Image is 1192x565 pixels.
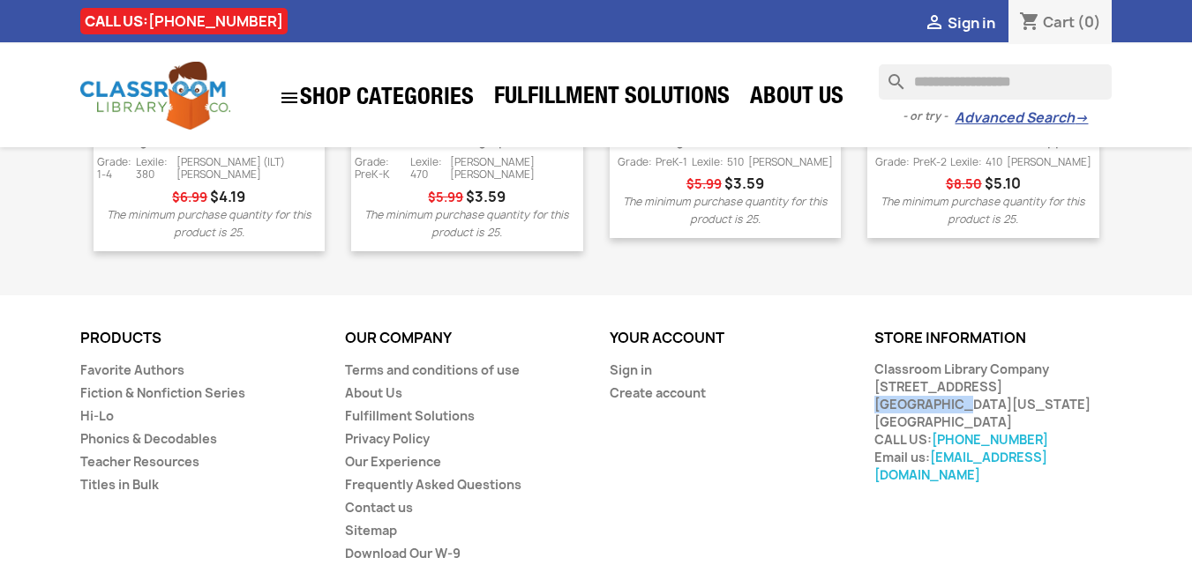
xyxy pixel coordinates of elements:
span: Price [985,174,1021,193]
a: Titles in Bulk [80,476,159,493]
span: Regular price [686,175,722,193]
span: Cart [1043,12,1075,32]
span: Lexile: 510 [692,156,744,169]
a: Frequently Asked Questions [345,476,521,493]
span: [PERSON_NAME] [1007,156,1091,169]
p: Products [80,331,319,346]
a: Privacy Policy [345,430,430,447]
a: Teacher Resources [80,453,199,470]
span: Grade: PreK-2 [875,156,947,169]
img: Classroom Library Company [80,62,230,130]
div: Classroom Library Company [STREET_ADDRESS] [GEOGRAPHIC_DATA][US_STATE] [GEOGRAPHIC_DATA] CALL US:... [874,361,1113,484]
a: Fulfillment Solutions [345,407,475,424]
i:  [924,13,945,34]
a: Contact us [345,499,413,516]
a: Hi-Lo [80,407,114,424]
a: Advanced Search→ [955,109,1088,127]
a: Fiction & Nonfiction Series [80,384,245,401]
div: CALL US: [80,8,288,34]
a: Our Experience [345,453,441,470]
span: (0) [1077,12,1101,32]
p: The minimum purchase quantity for this product is 25. [97,206,322,242]
p: The minimum purchase quantity for this product is 25. [613,193,838,228]
span: Price [724,174,764,193]
a: About Us [741,81,852,116]
a: Sitemap [345,522,397,539]
a: [PHONE_NUMBER] [932,431,1048,448]
span: [PERSON_NAME] [748,156,833,169]
a: [EMAIL_ADDRESS][DOMAIN_NAME] [874,449,1047,483]
a: Sign in [610,361,652,378]
p: Our company [345,331,583,346]
a: Your account [610,328,724,347]
span: Regular price [428,189,463,206]
span: Grade: PreK-K [355,156,410,182]
span: Regular price [946,175,982,193]
span: Grade: 1-4 [97,156,137,182]
a:  Sign in [924,13,995,33]
span: Lexile: 470 [410,156,450,182]
a: Favorite Authors [80,361,184,378]
span: Sign in [948,13,995,33]
span: → [1075,109,1088,127]
p: Store information [874,331,1113,346]
span: Lexile: 410 [950,156,1002,169]
span: Price [466,187,506,206]
span: - or try - [903,108,955,125]
a: SHOP CATEGORIES [270,78,483,117]
span: Grade: PreK-1 [618,156,687,169]
span: Lexile: 380 [136,156,176,182]
span: [PERSON_NAME] [PERSON_NAME] [450,156,580,182]
input: Search [879,64,1112,100]
p: The minimum purchase quantity for this product is 25. [355,206,580,242]
a: [PHONE_NUMBER] [148,11,283,31]
span: Regular price [172,189,207,206]
a: Create account [610,384,706,401]
i: shopping_cart [1019,12,1040,33]
span: Price [210,187,245,206]
a: Phonics & Decodables [80,430,217,447]
i: search [879,64,900,85]
a: Terms and conditions of use [345,361,520,378]
i:  [279,87,300,108]
a: Download Our W-9 [345,545,461,561]
a: About Us [345,384,402,401]
p: The minimum purchase quantity for this product is 25. [871,193,1096,228]
span: [PERSON_NAME] (ILT) [PERSON_NAME] [176,156,321,182]
a: Fulfillment Solutions [485,81,738,116]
